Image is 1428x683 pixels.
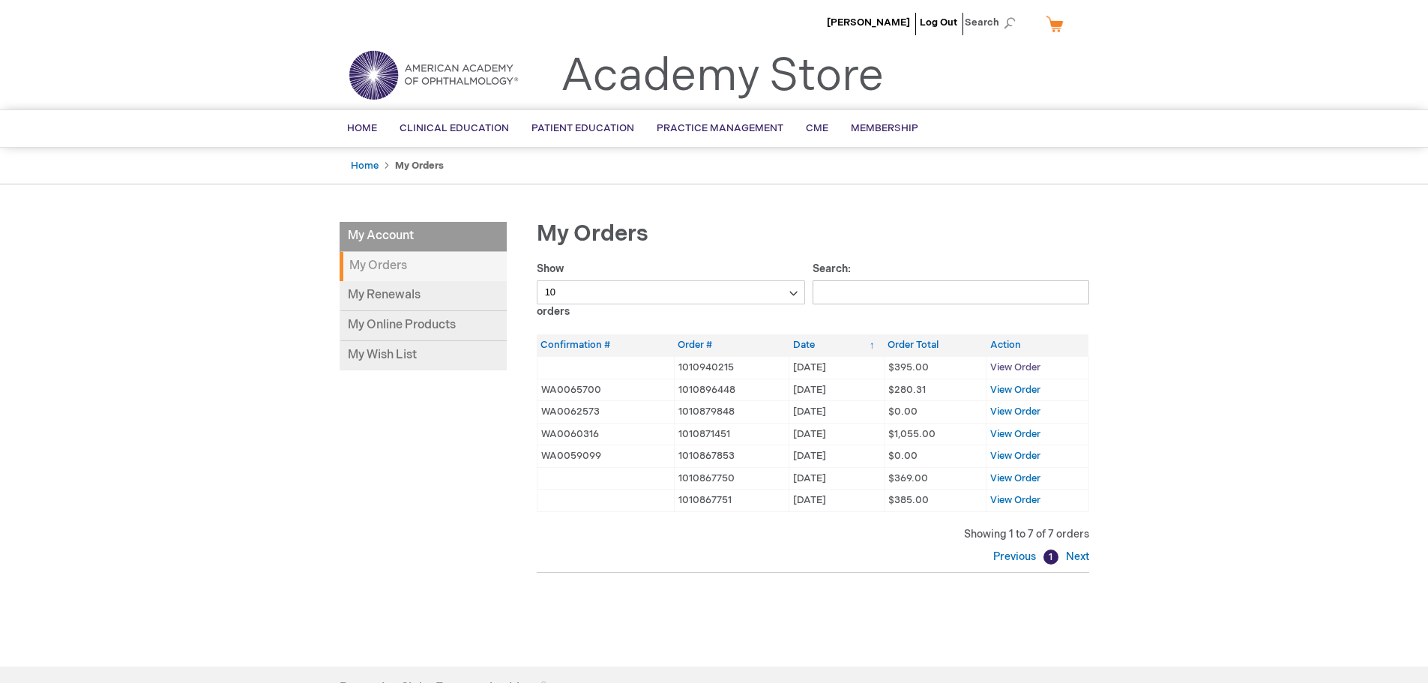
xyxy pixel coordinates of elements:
a: Academy Store [561,49,884,103]
a: My Wish List [340,341,507,370]
a: [PERSON_NAME] [827,16,910,28]
td: 1010867751 [674,490,789,512]
span: $385.00 [888,494,929,506]
td: 1010867853 [674,445,789,468]
a: Next [1062,550,1089,563]
span: $0.00 [888,406,918,418]
label: Show orders [537,262,806,318]
a: Previous [993,550,1040,563]
div: Showing 1 to 7 of 7 orders [537,527,1089,542]
strong: My Orders [340,252,507,281]
label: Search: [813,262,1089,298]
span: Home [347,122,377,134]
td: 1010940215 [674,356,789,379]
span: $369.00 [888,472,928,484]
a: View Order [990,406,1040,418]
a: View Order [990,428,1040,440]
span: $0.00 [888,450,918,462]
a: View Order [990,450,1040,462]
th: Order Total: activate to sort column ascending [884,334,986,356]
td: 1010867750 [674,467,789,490]
span: Clinical Education [400,122,509,134]
a: Log Out [920,16,957,28]
a: View Order [990,361,1040,373]
td: WA0059099 [537,445,674,468]
span: $280.31 [888,384,926,396]
a: Home [351,160,379,172]
td: [DATE] [789,445,885,468]
th: Confirmation #: activate to sort column ascending [537,334,674,356]
a: 1 [1043,550,1058,565]
span: Patient Education [531,122,634,134]
a: View Order [990,472,1040,484]
td: [DATE] [789,379,885,401]
td: [DATE] [789,401,885,424]
td: [DATE] [789,356,885,379]
td: 1010896448 [674,379,789,401]
th: Date: activate to sort column ascending [789,334,885,356]
span: My Orders [537,220,648,247]
td: WA0062573 [537,401,674,424]
td: [DATE] [789,467,885,490]
span: Membership [851,122,918,134]
td: [DATE] [789,423,885,445]
th: Action: activate to sort column ascending [986,334,1088,356]
a: My Online Products [340,311,507,341]
select: Showorders [537,280,806,304]
span: Search [965,7,1022,37]
span: $1,055.00 [888,428,936,440]
span: Practice Management [657,122,783,134]
a: My Renewals [340,281,507,311]
td: 1010879848 [674,401,789,424]
span: $395.00 [888,361,929,373]
a: View Order [990,384,1040,396]
th: Order #: activate to sort column ascending [674,334,789,356]
td: WA0065700 [537,379,674,401]
input: Search: [813,280,1089,304]
strong: My Orders [395,160,444,172]
td: WA0060316 [537,423,674,445]
span: CME [806,122,828,134]
td: [DATE] [789,490,885,512]
td: 1010871451 [674,423,789,445]
a: View Order [990,494,1040,506]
